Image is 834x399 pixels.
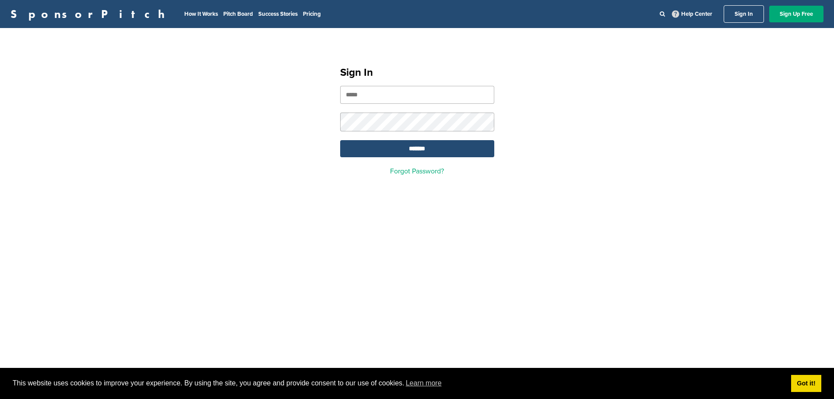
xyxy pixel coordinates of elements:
[184,11,218,18] a: How It Works
[791,375,821,392] a: dismiss cookie message
[405,377,443,390] a: learn more about cookies
[223,11,253,18] a: Pitch Board
[258,11,298,18] a: Success Stories
[724,5,764,23] a: Sign In
[769,6,823,22] a: Sign Up Free
[670,9,714,19] a: Help Center
[13,377,784,390] span: This website uses cookies to improve your experience. By using the site, you agree and provide co...
[390,167,444,176] a: Forgot Password?
[340,65,494,81] h1: Sign In
[303,11,321,18] a: Pricing
[11,8,170,20] a: SponsorPitch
